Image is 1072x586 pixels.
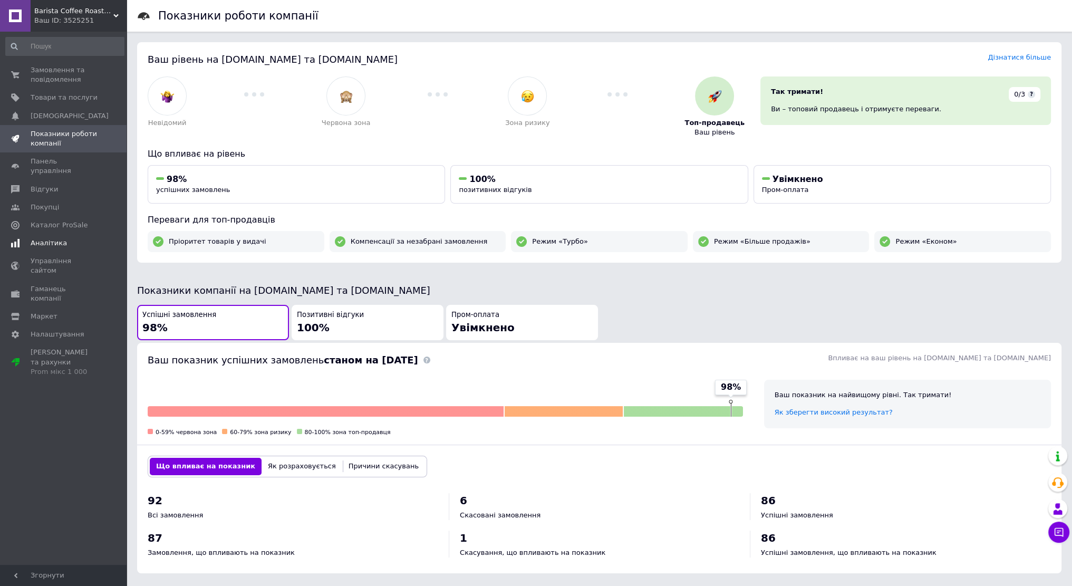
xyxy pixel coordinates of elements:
[142,310,216,320] span: Успішні замовлення
[31,284,98,303] span: Гаманець компанії
[158,9,318,22] h1: Показники роботи компанії
[1009,87,1040,102] div: 0/3
[34,16,127,25] div: Ваш ID: 3525251
[31,111,109,121] span: [DEMOGRAPHIC_DATA]
[342,458,425,475] button: Причини скасувань
[148,215,275,225] span: Переваги для топ-продавців
[148,494,162,507] span: 92
[31,330,84,339] span: Налаштування
[460,511,540,519] span: Скасовані замовлення
[31,238,67,248] span: Аналітика
[761,511,833,519] span: Успішні замовлення
[684,118,745,128] span: Топ-продавець
[459,186,532,194] span: позитивних відгуків
[1048,522,1069,543] button: Чат з покупцем
[262,458,342,475] button: Як розраховується
[148,118,187,128] span: Невідомий
[505,118,550,128] span: Зона ризику
[148,511,203,519] span: Всі замовлення
[469,174,495,184] span: 100%
[451,310,499,320] span: Пром-оплата
[895,237,957,246] span: Режим «Економ»
[771,88,823,95] span: Так тримати!
[988,53,1051,61] a: Дізнатися більше
[1028,91,1035,98] span: ?
[775,408,893,416] a: Як зберегти високий результат?
[230,429,291,436] span: 60-79% зона ризику
[772,174,823,184] span: Увімкнено
[708,90,721,103] img: :rocket:
[775,390,1040,400] div: Ваш показник на найвищому рівні. Так тримати!
[521,90,534,103] img: :disappointed_relieved:
[31,312,57,321] span: Маркет
[460,549,605,556] span: Скасування, що впливають на показник
[142,321,168,334] span: 98%
[460,532,467,544] span: 1
[148,149,245,159] span: Що впливає на рівень
[754,165,1051,204] button: УвімкненоПром-оплата
[762,186,809,194] span: Пром-оплата
[137,285,430,296] span: Показники компанії на [DOMAIN_NAME] та [DOMAIN_NAME]
[137,305,289,340] button: Успішні замовлення98%
[761,494,776,507] span: 86
[31,256,98,275] span: Управління сайтом
[161,90,174,103] img: :woman-shrugging:
[31,220,88,230] span: Каталог ProSale
[148,549,295,556] span: Замовлення, що впливають на показник
[31,348,98,377] span: [PERSON_NAME] та рахунки
[150,458,262,475] button: Що впливає на показник
[31,65,98,84] span: Замовлення та повідомлення
[714,237,810,246] span: Режим «Більше продажів»
[31,93,98,102] span: Товари та послуги
[297,310,364,320] span: Позитивні відгуки
[460,494,467,507] span: 6
[5,37,124,56] input: Пошук
[31,367,98,377] div: Prom мікс 1 000
[148,532,162,544] span: 87
[31,185,58,194] span: Відгуки
[761,532,776,544] span: 86
[31,157,98,176] span: Панель управління
[771,104,1040,114] div: Ви – топовий продавець і отримуєте переваги.
[31,203,59,212] span: Покупці
[721,381,741,393] span: 98%
[451,321,515,334] span: Увімкнено
[761,549,936,556] span: Успішні замовлення, що впливають на показник
[532,237,588,246] span: Режим «Турбо»
[322,118,371,128] span: Червона зона
[450,165,748,204] button: 100%позитивних відгуків
[148,354,418,366] span: Ваш показник успішних замовлень
[31,129,98,148] span: Показники роботи компанії
[148,54,398,65] span: Ваш рівень на [DOMAIN_NAME] та [DOMAIN_NAME]
[340,90,353,103] img: :see_no_evil:
[156,429,217,436] span: 0-59% червона зона
[351,237,488,246] span: Компенсації за незабрані замовлення
[305,429,391,436] span: 80-100% зона топ-продавця
[828,354,1051,362] span: Впливає на ваш рівень на [DOMAIN_NAME] та [DOMAIN_NAME]
[292,305,443,340] button: Позитивні відгуки100%
[156,186,230,194] span: успішних замовлень
[324,354,418,366] b: станом на [DATE]
[148,165,445,204] button: 98%успішних замовлень
[167,174,187,184] span: 98%
[694,128,735,137] span: Ваш рівень
[34,6,113,16] span: Barista Coffee Roasters
[297,321,330,334] span: 100%
[169,237,266,246] span: Пріоритет товарів у видачі
[446,305,598,340] button: Пром-оплатаУвімкнено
